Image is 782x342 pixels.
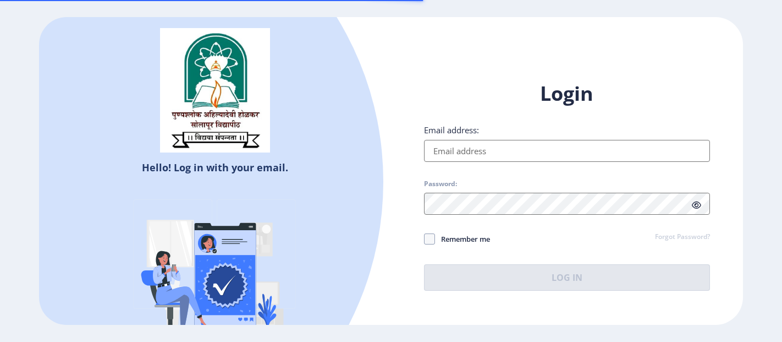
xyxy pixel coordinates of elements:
[435,232,490,246] span: Remember me
[160,28,270,153] img: sulogo.png
[424,264,710,291] button: Log In
[655,232,710,242] a: Forgot Password?
[424,124,479,135] label: Email address:
[424,140,710,162] input: Email address
[424,80,710,107] h1: Login
[424,180,457,188] label: Password:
